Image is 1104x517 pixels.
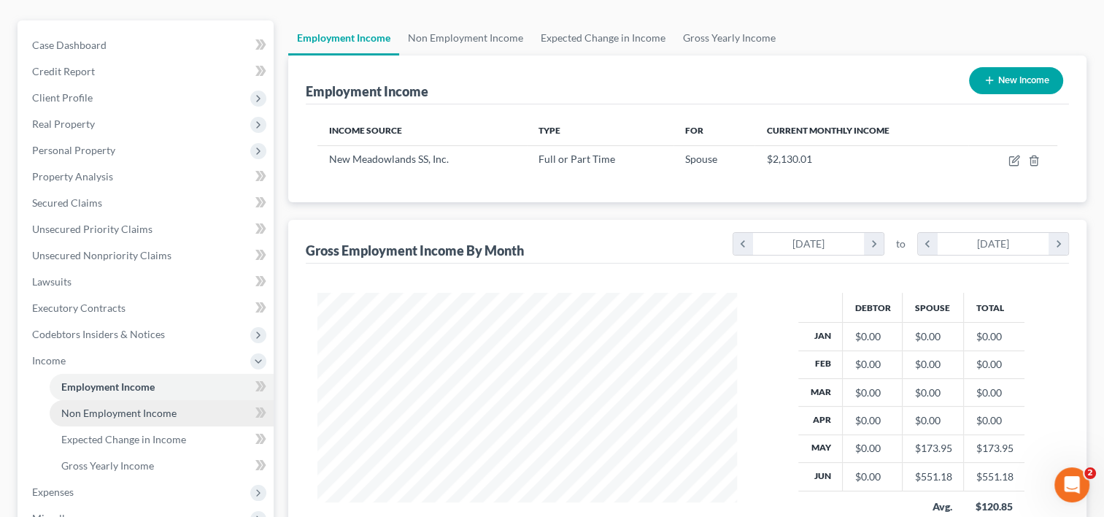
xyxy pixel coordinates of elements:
th: May [798,434,843,462]
span: Lawsuits [32,275,72,288]
span: Real Property [32,118,95,130]
span: Expected Change in Income [61,433,186,445]
th: Mar [798,378,843,406]
th: Feb [798,351,843,378]
span: Current Monthly Income [766,125,889,136]
span: For [685,125,703,136]
div: $0.00 [914,413,951,428]
span: Full or Part Time [539,153,615,165]
a: Non Employment Income [50,400,274,426]
div: Avg. [914,499,952,514]
button: New Income [969,67,1063,94]
th: Spouse [903,293,964,322]
div: Employment Income [306,83,428,100]
a: Case Dashboard [20,32,274,58]
th: Total [964,293,1025,322]
span: Employment Income [61,380,155,393]
a: Expected Change in Income [50,426,274,453]
td: $0.00 [964,323,1025,351]
i: chevron_right [1049,233,1068,255]
td: $551.18 [964,463,1025,491]
span: New Meadowlands SS, Inc. [329,153,449,165]
div: $0.00 [854,470,890,484]
a: Unsecured Priority Claims [20,216,274,242]
span: Personal Property [32,144,115,156]
span: 2 [1084,467,1096,479]
span: Expenses [32,486,74,498]
div: $173.95 [914,441,951,456]
div: [DATE] [753,233,865,255]
a: Lawsuits [20,269,274,295]
div: $0.00 [854,329,890,344]
th: Debtor [843,293,903,322]
div: $551.18 [914,470,951,484]
span: Non Employment Income [61,407,177,419]
td: $173.95 [964,434,1025,462]
div: $0.00 [854,386,890,400]
span: Secured Claims [32,196,102,209]
a: Gross Yearly Income [50,453,274,479]
i: chevron_right [864,233,884,255]
span: Unsecured Nonpriority Claims [32,249,171,261]
i: chevron_left [733,233,753,255]
a: Secured Claims [20,190,274,216]
span: Income Source [329,125,402,136]
span: Property Analysis [32,170,113,183]
div: $0.00 [854,413,890,428]
div: $0.00 [914,357,951,372]
div: [DATE] [938,233,1049,255]
a: Unsecured Nonpriority Claims [20,242,274,269]
span: to [896,237,906,251]
span: Income [32,354,66,367]
a: Executory Contracts [20,295,274,321]
span: $2,130.01 [766,153,811,165]
iframe: Intercom live chat [1054,467,1089,502]
span: Codebtors Insiders & Notices [32,328,165,340]
th: Jan [798,323,843,351]
div: $120.85 [976,499,1014,514]
div: $0.00 [854,441,890,456]
span: Executory Contracts [32,302,126,314]
a: Gross Yearly Income [674,20,784,55]
div: $0.00 [914,386,951,400]
a: Property Analysis [20,164,274,190]
div: $0.00 [914,329,951,344]
a: Employment Income [50,374,274,400]
td: $0.00 [964,351,1025,378]
span: Client Profile [32,91,93,104]
span: Credit Report [32,65,95,77]
span: Case Dashboard [32,39,107,51]
td: $0.00 [964,378,1025,406]
div: Gross Employment Income By Month [306,242,524,259]
i: chevron_left [918,233,938,255]
a: Expected Change in Income [532,20,674,55]
span: Type [539,125,560,136]
span: Unsecured Priority Claims [32,223,153,235]
a: Employment Income [288,20,399,55]
span: Spouse [685,153,717,165]
a: Credit Report [20,58,274,85]
div: $0.00 [854,357,890,372]
th: Apr [798,407,843,434]
td: $0.00 [964,407,1025,434]
span: Gross Yearly Income [61,459,154,472]
th: Jun [798,463,843,491]
a: Non Employment Income [399,20,532,55]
